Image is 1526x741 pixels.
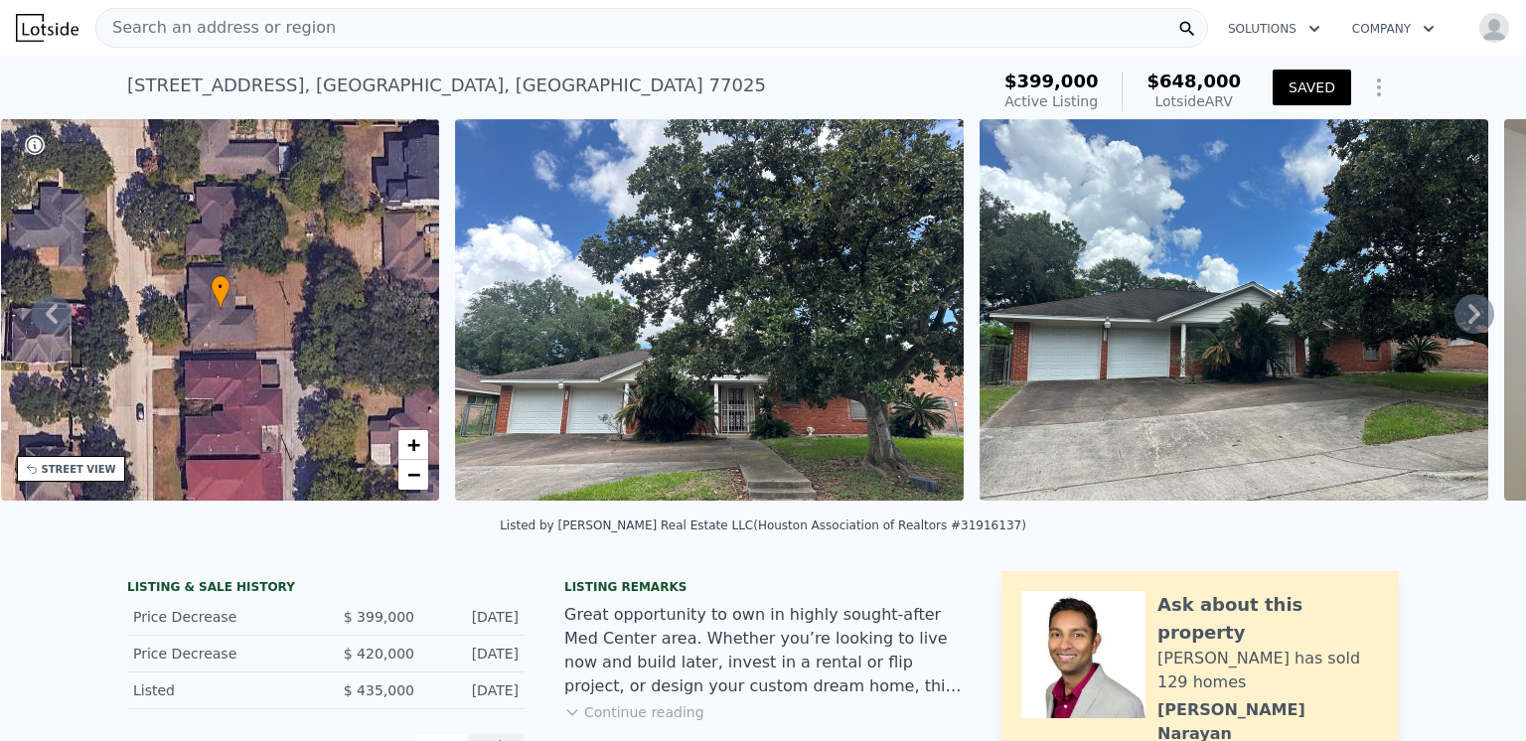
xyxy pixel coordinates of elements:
[344,646,414,662] span: $ 420,000
[1157,647,1379,694] div: [PERSON_NAME] has sold 129 homes
[16,14,78,42] img: Lotside
[211,275,230,310] div: •
[398,460,428,490] a: Zoom out
[1273,70,1351,105] button: SAVED
[564,579,962,595] div: Listing remarks
[1478,12,1510,44] img: avatar
[1146,91,1241,111] div: Lotside ARV
[1359,68,1399,107] button: Show Options
[1157,591,1379,647] div: Ask about this property
[407,432,420,457] span: +
[42,462,116,477] div: STREET VIEW
[96,16,336,40] span: Search an address or region
[430,607,519,627] div: [DATE]
[344,682,414,698] span: $ 435,000
[211,278,230,296] span: •
[1336,11,1450,47] button: Company
[133,644,310,664] div: Price Decrease
[1004,71,1099,91] span: $399,000
[500,519,1026,532] div: Listed by [PERSON_NAME] Real Estate LLC (Houston Association of Realtors #31916137)
[430,680,519,700] div: [DATE]
[407,462,420,487] span: −
[133,607,310,627] div: Price Decrease
[127,579,525,599] div: LISTING & SALE HISTORY
[1212,11,1336,47] button: Solutions
[398,430,428,460] a: Zoom in
[564,702,704,722] button: Continue reading
[1146,71,1241,91] span: $648,000
[455,119,964,501] img: Sale: 166827400 Parcel: 111427007
[430,644,519,664] div: [DATE]
[344,609,414,625] span: $ 399,000
[564,603,962,698] div: Great opportunity to own in highly sought-after Med Center area. Whether you’re looking to live n...
[127,72,766,99] div: [STREET_ADDRESS] , [GEOGRAPHIC_DATA] , [GEOGRAPHIC_DATA] 77025
[980,119,1488,501] img: Sale: 166827400 Parcel: 111427007
[133,680,310,700] div: Listed
[1004,93,1098,109] span: Active Listing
